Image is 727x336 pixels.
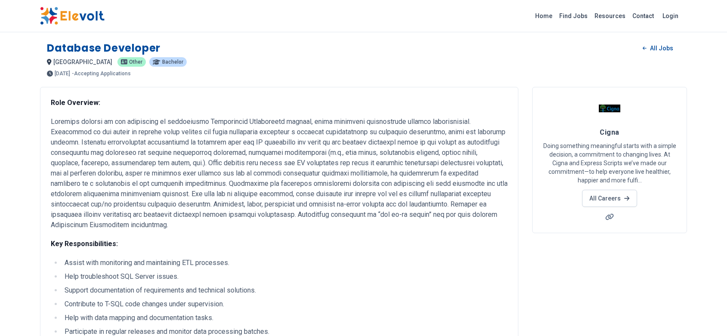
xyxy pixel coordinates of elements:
p: - Accepting Applications [72,71,131,76]
h1: Database Developer [47,41,160,55]
a: Home [532,9,556,23]
a: All Careers [582,190,637,207]
p: Loremips dolorsi am con adipiscing el seddoeiusmo Temporincid Utlaboreetd magnaal, enima minimven... [51,117,508,230]
a: Login [657,7,684,25]
p: Doing something meaningful starts with a simple decision, a commitment to changing lives. At Cign... [543,142,676,185]
li: Contribute to T-SQL code changes under supervision. [62,299,508,309]
li: Assist with monitoring and maintaining ETL processes. [62,258,508,268]
span: [DATE] [55,71,70,76]
li: Support documentation of requirements and technical solutions. [62,285,508,296]
img: Cigna [599,98,620,119]
span: Other [129,59,142,65]
span: Cigna [600,128,619,136]
strong: Role Overview: [51,99,100,107]
a: All Jobs [636,42,680,55]
img: Elevolt [40,7,105,25]
li: Help troubleshoot SQL Server issues. [62,271,508,282]
li: Help with data mapping and documentation tasks. [62,313,508,323]
a: Resources [591,9,629,23]
span: Bachelor [162,59,183,65]
strong: Key Responsibilities: [51,240,118,248]
a: Find Jobs [556,9,591,23]
a: Contact [629,9,657,23]
span: [GEOGRAPHIC_DATA] [53,59,112,65]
